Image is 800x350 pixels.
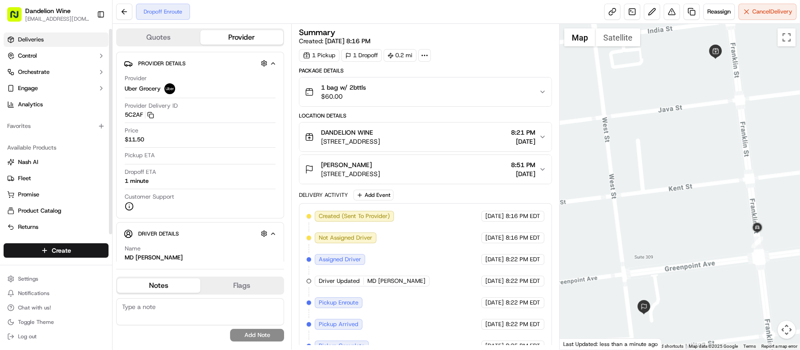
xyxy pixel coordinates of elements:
span: [DATE] 8:16 PM [325,37,371,45]
span: Returns [18,223,38,231]
a: Product Catalog [7,207,105,215]
button: Returns [4,220,108,234]
span: 8:22 PM EDT [506,299,540,307]
button: Driver Details [124,226,276,241]
span: [STREET_ADDRESS] [321,169,380,178]
span: [DATE] [485,299,504,307]
div: 1 minute [125,177,149,185]
span: Toggle Theme [18,318,54,326]
span: Engage [18,84,38,92]
span: $60.00 [321,92,366,101]
button: Chat with us! [4,301,108,314]
div: 1 Dropoff [341,49,382,62]
span: Knowledge Base [18,201,69,210]
img: 1736555255976-a54dd68f-1ca7-489b-9aae-adbdc363a1c4 [18,140,25,147]
span: [DATE] [485,234,504,242]
span: Wisdom [PERSON_NAME] [28,164,96,171]
button: Notifications [4,287,108,300]
button: Provider [200,30,284,45]
button: Notes [117,278,200,293]
span: Map data ©2025 Google [689,344,738,349]
button: Settings [4,273,108,285]
span: $11.50 [125,136,144,144]
span: Customer Support [125,193,174,201]
span: [EMAIL_ADDRESS][DOMAIN_NAME] [25,15,90,23]
span: 8:22 PM EDT [506,255,540,264]
button: Dandelion Wine[EMAIL_ADDRESS][DOMAIN_NAME] [4,4,93,25]
span: Pylon [90,223,109,230]
button: Nash AI [4,155,108,169]
span: Pickup Enroute [319,299,358,307]
img: Nash [9,9,27,27]
span: Driver Updated [319,277,360,285]
button: Show satellite imagery [596,28,640,46]
span: Orchestrate [18,68,50,76]
button: Toggle fullscreen view [777,28,795,46]
span: Fleet [18,174,31,182]
div: Available Products [4,141,108,155]
button: 1 bag w/ 2bttls$60.00 [299,77,551,106]
button: Map camera controls [777,321,795,339]
span: Created: [299,36,371,45]
button: 5C2AF [125,111,154,119]
div: Delivery Activity [299,191,348,199]
span: API Documentation [85,201,145,210]
span: 8:22 PM EDT [506,320,540,328]
div: 1 [751,236,763,248]
button: Toggle Theme [4,316,108,328]
span: 8:16 PM EDT [506,212,540,220]
div: We're available if you need us! [41,95,124,102]
span: Dandelion Wine [25,6,71,15]
div: Past conversations [9,117,60,124]
img: 1736555255976-a54dd68f-1ca7-489b-9aae-adbdc363a1c4 [18,164,25,171]
span: Chat with us! [18,304,51,311]
span: Nash AI [18,158,38,166]
span: [DATE] [485,320,504,328]
span: 1 bag w/ 2bttls [321,83,366,92]
span: 8:22 PM EDT [506,277,540,285]
span: [PERSON_NAME] [321,160,372,169]
span: Pickup Complete [319,342,365,350]
button: Promise [4,187,108,202]
span: Price [125,127,138,135]
span: Product Catalog [18,207,61,215]
a: Powered byPylon [63,223,109,230]
span: Provider [125,74,147,82]
button: Orchestrate [4,65,108,79]
span: Analytics [18,100,43,109]
span: Deliveries [18,36,44,44]
span: Promise [18,191,39,199]
div: 💻 [76,202,83,209]
span: 8:51 PM [511,160,535,169]
span: [DATE] [511,137,535,146]
button: Log out [4,330,108,343]
span: 8:21 PM [511,128,535,137]
button: Show street map [564,28,596,46]
button: Engage [4,81,108,95]
img: 1736555255976-a54dd68f-1ca7-489b-9aae-adbdc363a1c4 [9,86,25,102]
button: See all [140,115,164,126]
span: Control [18,52,37,60]
button: Fleet [4,171,108,186]
span: Log out [18,333,36,340]
button: Add Event [353,190,393,200]
span: [DATE] [103,139,121,146]
span: [DATE] [485,255,504,264]
span: 8:25 PM EDT [506,342,540,350]
div: Favorites [4,119,108,133]
span: MD [PERSON_NAME] [367,277,425,285]
div: Last Updated: less than a minute ago [560,338,662,350]
span: Settings [18,275,38,282]
button: DANDELION WINE[STREET_ADDRESS]8:21 PM[DATE] [299,123,551,151]
span: [DATE] [103,164,121,171]
button: CancelDelivery [738,4,796,20]
span: [STREET_ADDRESS] [321,137,380,146]
span: [DATE] [511,169,535,178]
a: 💻API Documentation [72,197,148,214]
div: 0.2 mi [384,49,416,62]
img: 8571987876998_91fb9ceb93ad5c398215_72.jpg [19,86,35,102]
button: Keyboard shortcuts [645,343,683,350]
span: Create [52,246,71,255]
span: Wisdom [PERSON_NAME] [28,139,96,146]
span: • [98,139,101,146]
